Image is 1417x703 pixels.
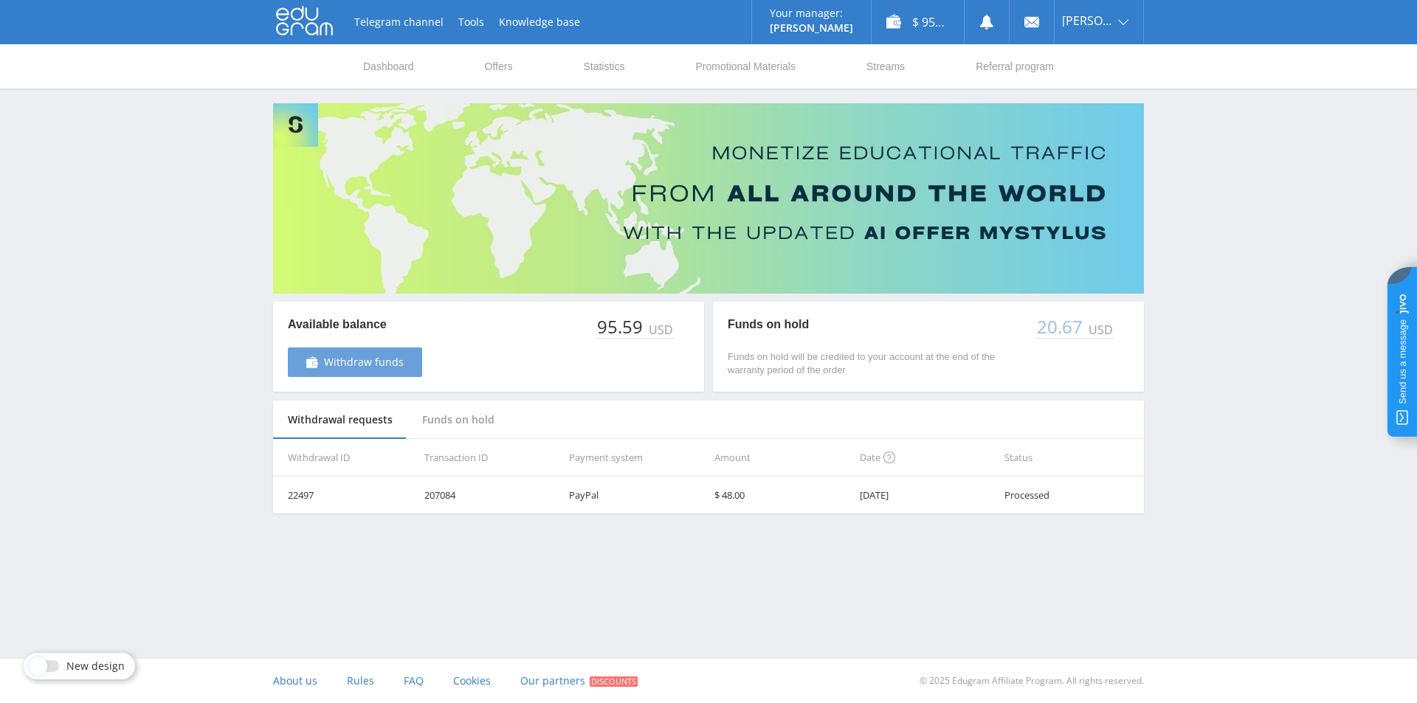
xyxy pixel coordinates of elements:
th: Amount [708,439,854,477]
th: Status [999,439,1144,477]
span: Rules [347,673,374,688]
a: About us [273,659,317,703]
img: Banner [273,103,1144,294]
td: [DATE] [854,477,999,513]
p: Your manager: [770,7,853,19]
span: Withdraw funds [324,356,404,368]
span: FAQ [404,673,424,688]
span: About us [273,673,317,688]
p: Funds on hold will be credited to your account at the end of the warranty period of the order [728,350,1021,377]
p: Available balance [288,316,422,333]
span: Our partners [520,673,585,688]
th: Date [854,439,999,477]
span: [PERSON_NAME] [1062,15,1114,27]
span: Discounts [590,676,638,687]
div: 95.59 [596,316,646,337]
a: Cookies [453,659,491,703]
a: FAQ [404,659,424,703]
a: Our partners Discounts [520,659,638,703]
th: Withdrawal ID [273,439,418,477]
a: Referral program [974,44,1055,89]
th: Transaction ID [418,439,564,477]
td: $ 48.00 [708,477,854,513]
a: Dashboard [362,44,416,89]
td: PayPal [563,477,708,513]
a: Statistics [582,44,626,89]
p: [PERSON_NAME] [770,22,853,34]
div: © 2025 Edugram Affiliate Program. All rights reserved. [716,659,1144,703]
a: Rules [347,659,374,703]
div: Funds on hold [407,401,509,440]
a: Streams [865,44,906,89]
span: Cookies [453,673,491,688]
td: 207084 [418,477,564,513]
a: Offers [483,44,514,89]
th: Payment system [563,439,708,477]
a: Promotional Materials [694,44,797,89]
a: Withdraw funds [288,347,422,377]
div: USD [646,323,675,336]
td: 22497 [273,477,418,513]
td: Processed [999,477,1144,513]
div: USD [1086,323,1114,336]
span: New design [66,660,125,672]
p: Funds on hold [728,316,1021,333]
div: Withdrawal requests [273,401,407,440]
div: 20.67 [1035,316,1086,337]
